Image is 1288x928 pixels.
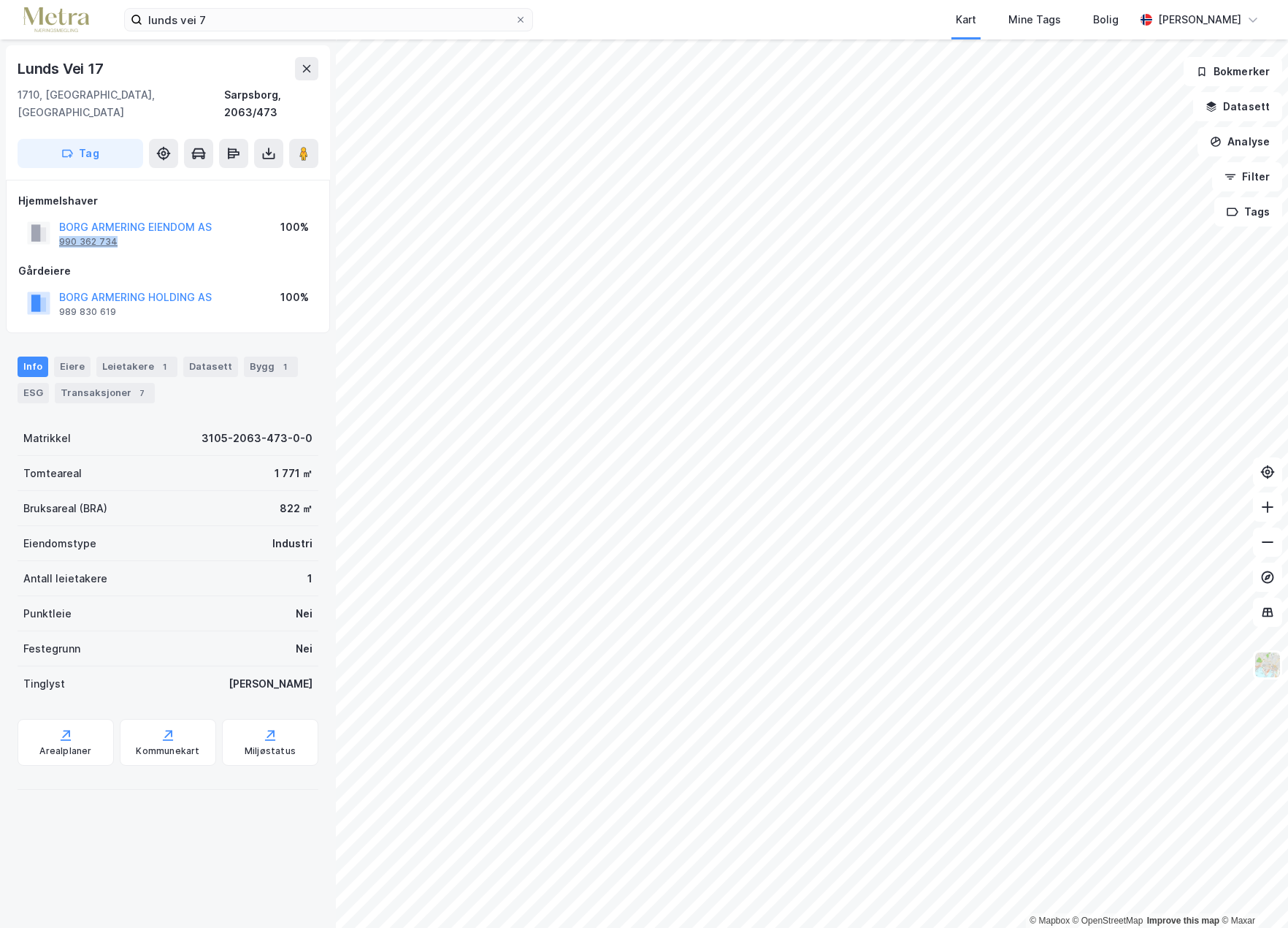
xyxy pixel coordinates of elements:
div: 100% [280,218,309,236]
div: Eiere [54,357,91,377]
div: [PERSON_NAME] [229,675,313,693]
button: Analyse [1197,127,1282,156]
div: Matrikkel [23,430,71,447]
input: Søk på adresse, matrikkel, gårdeiere, leietakere eller personer [142,9,515,31]
div: 100% [280,289,309,306]
button: Tags [1214,197,1282,227]
a: Improve this map [1147,916,1219,926]
div: Tinglyst [23,675,65,693]
div: Kontrollprogram for chat [1215,858,1288,928]
div: 989 830 619 [59,306,116,318]
div: 1 [277,360,292,374]
div: Bygg [244,357,298,377]
div: [PERSON_NAME] [1158,11,1241,28]
div: 822 ㎡ [280,500,313,517]
div: Eiendomstype [23,535,96,552]
button: Bokmerker [1184,57,1282,86]
img: Z [1254,651,1281,679]
button: Filter [1212,162,1282,191]
div: Datasett [183,357,238,377]
div: Nei [296,605,313,623]
div: Info [18,357,48,377]
div: 1 [157,360,172,374]
a: Mapbox [1030,916,1070,926]
iframe: Chat Widget [1215,858,1288,928]
div: Festegrunn [23,640,80,658]
div: Mine Tags [1008,11,1061,28]
div: Kommunekart [136,745,199,757]
div: Leietakere [96,357,177,377]
div: 990 362 734 [59,236,118,248]
div: Gårdeiere [18,262,318,280]
div: Punktleie [23,605,72,623]
a: OpenStreetMap [1073,916,1143,926]
button: Datasett [1193,92,1282,121]
div: Sarpsborg, 2063/473 [224,86,318,121]
div: Hjemmelshaver [18,192,318,210]
div: 1 [307,570,313,587]
div: Miljøstatus [245,745,296,757]
div: 3105-2063-473-0-0 [202,430,313,447]
button: Tag [18,139,143,168]
div: ESG [18,383,49,403]
div: Nei [296,640,313,658]
div: Arealplaner [39,745,91,757]
div: Tomteareal [23,465,82,482]
div: 1710, [GEOGRAPHIC_DATA], [GEOGRAPHIC_DATA] [18,86,224,121]
div: Industri [272,535,313,552]
img: metra-logo.256734c3b2bbffee19d4.png [23,7,89,33]
div: Bolig [1093,11,1119,28]
div: Transaksjoner [55,383,155,403]
div: Bruksareal (BRA) [23,500,107,517]
div: Antall leietakere [23,570,107,587]
div: 7 [134,386,149,400]
div: Kart [956,11,976,28]
div: Lunds Vei 17 [18,57,107,80]
div: 1 771 ㎡ [275,465,313,482]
